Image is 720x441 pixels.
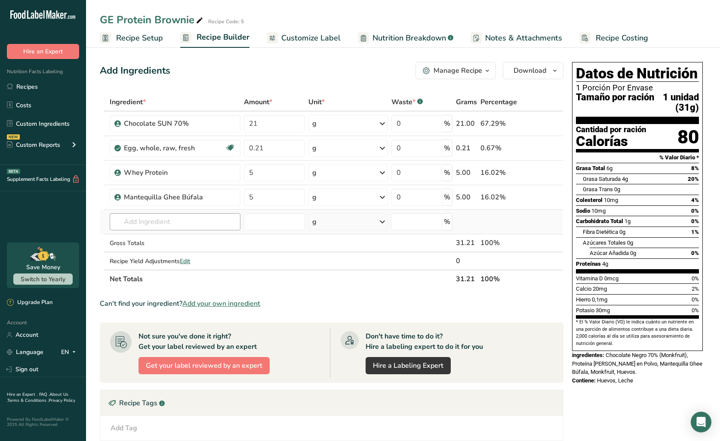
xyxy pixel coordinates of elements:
span: ingredientes: [572,352,604,358]
span: Recipe Costing [596,32,648,44]
button: Manage Recipe [415,62,496,79]
div: Gross Totals [110,239,240,248]
span: 0g [627,239,633,246]
span: Customize Label [281,32,341,44]
span: 0g [619,229,625,235]
div: Waste [391,97,423,107]
div: BETA [7,169,20,174]
span: 4g [602,261,608,267]
div: g [312,143,317,153]
div: 21.00 [456,118,477,129]
span: 0% [691,208,699,214]
a: Customize Label [267,28,341,48]
div: Recipe Code: 5 [208,18,244,25]
div: Whey Protein [124,168,231,178]
div: Recipe Tags [100,390,563,416]
span: 1g [625,218,631,224]
span: 8% [691,165,699,171]
span: Calcio [576,286,591,292]
div: Open Intercom Messenger [691,412,711,432]
a: Hire an Expert . [7,391,37,398]
div: g [312,192,317,202]
a: Recipe Builder [180,28,249,48]
div: 16.02% [480,168,523,178]
div: 31.21 [456,238,477,248]
a: Hire a Labeling Expert [366,357,451,374]
a: Privacy Policy [49,398,75,404]
div: g [312,217,317,227]
span: 0% [692,296,699,303]
span: Grams [456,97,477,107]
span: Azúcar Añadida [590,250,629,256]
span: 2% [692,286,699,292]
div: 0.21 [456,143,477,153]
div: 100% [480,238,523,248]
span: 4g [622,176,628,182]
span: Colesterol [576,197,603,203]
section: * El % Valor Diario (VD) le indica cuánto un nutriente en una porción de alimentos contribuye a u... [576,319,699,347]
span: Carbohidrato Total [576,218,623,224]
span: Hierro [576,296,591,303]
span: Amount [244,97,272,107]
span: 10mg [591,208,606,214]
div: GE Protein Brownie [100,12,205,28]
span: Sodio [576,208,590,214]
span: 20% [688,176,699,182]
div: Don't have time to do it? Hire a labeling expert to do it for you [366,331,483,352]
span: Percentage [480,97,517,107]
div: Manage Recipe [434,65,482,76]
span: 0mcg [604,275,618,282]
span: 6g [606,165,612,171]
span: Ingredient [110,97,146,107]
a: Recipe Costing [579,28,648,48]
span: Grasa Saturada [583,176,621,182]
div: Not sure you've done it right? Get your label reviewed by an expert [138,331,257,352]
th: 31.21 [454,270,479,288]
div: Add Tag [111,423,137,433]
span: Azúcares Totales [583,239,626,246]
div: Can't find your ingredient? [100,298,563,309]
span: Chocolate Negro 70% (Monkfruit), Proteína [PERSON_NAME] en Polvo, Mantequilla Ghee Búfala, Monkfr... [572,352,702,375]
section: % Valor Diario * [576,152,699,163]
span: 10mg [604,197,618,203]
span: 0g [630,250,636,256]
div: Custom Reports [7,140,60,149]
a: About Us . [7,391,68,404]
div: 5.00 [456,168,477,178]
div: Calorías [576,134,646,149]
div: Mantequilla Ghee Búfala [124,192,231,202]
span: Switch to Yearly [21,275,65,283]
span: Proteínas [576,261,601,267]
th: Net Totals [108,270,454,288]
span: Add your own ingredient [182,298,260,309]
div: Add Ingredients [100,64,170,78]
div: 67.29% [480,118,523,129]
span: Recipe Builder [197,31,249,43]
span: Fibra Dietética [583,229,618,235]
div: 16.02% [480,192,523,202]
span: 20mg [593,286,607,292]
div: Save Money [26,263,60,272]
div: 5.00 [456,192,477,202]
a: Nutrition Breakdown [358,28,453,48]
th: 100% [479,270,524,288]
span: 0,1mg [592,296,607,303]
span: Contiene: [572,377,596,384]
div: 1 Porción Por Envase [576,84,699,92]
span: Recipe Setup [116,32,163,44]
span: Notes & Attachments [485,32,562,44]
button: Download [503,62,563,79]
div: Upgrade Plan [7,298,52,307]
a: Notes & Attachments [471,28,562,48]
a: Language [7,345,43,360]
span: Get your label reviewed by an expert [146,360,262,371]
div: Egg, whole, raw, fresh [124,143,225,153]
span: 1 unidad (31g) [654,92,699,113]
div: Recipe Yield Adjustments [110,257,240,266]
div: NEW [7,134,20,140]
button: Get your label reviewed by an expert [138,357,270,374]
span: 0g [614,186,620,193]
span: 4% [691,197,699,203]
span: 30mg [596,307,610,314]
span: Tamaño por ración [576,92,654,113]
